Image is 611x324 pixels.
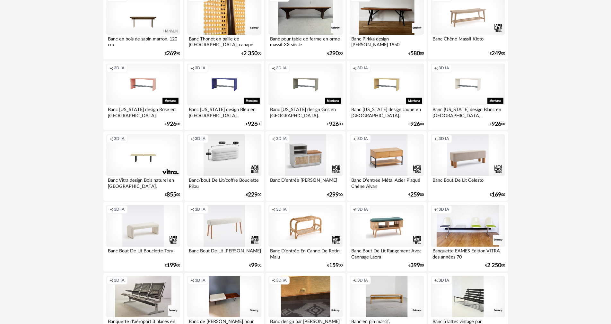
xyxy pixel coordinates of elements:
[195,136,205,141] span: 3D IA
[408,122,424,127] div: € 00
[434,66,438,71] span: Creation icon
[167,263,176,268] span: 199
[357,278,368,283] span: 3D IA
[184,61,264,130] a: Creation icon 3D IA Banc [US_STATE] design Bleu en [GEOGRAPHIC_DATA]. €92600
[408,263,424,268] div: € 00
[106,105,180,118] div: Banc [US_STATE] design Rose en [GEOGRAPHIC_DATA].
[167,193,176,197] span: 855
[184,131,264,201] a: Creation icon 3D IA Banc/bout De Lit/coffre Bouclette Pilou €22900
[434,136,438,141] span: Creation icon
[490,122,505,127] div: € 00
[109,207,113,212] span: Creation icon
[276,136,287,141] span: 3D IA
[246,122,261,127] div: € 00
[243,51,257,56] span: 2 350
[190,207,194,212] span: Creation icon
[184,202,264,271] a: Creation icon 3D IA Banc Bout De Lit [PERSON_NAME] €9900
[109,278,113,283] span: Creation icon
[347,61,426,130] a: Creation icon 3D IA Banc [US_STATE] design Jaune en [GEOGRAPHIC_DATA]. €92600
[276,278,287,283] span: 3D IA
[266,131,345,201] a: Creation icon 3D IA Banc D’entrée [PERSON_NAME] €29900
[490,51,505,56] div: € 00
[165,122,180,127] div: € 00
[434,207,438,212] span: Creation icon
[327,122,343,127] div: € 00
[327,51,343,56] div: € 00
[187,35,261,48] div: Banc Thonet en paille de [GEOGRAPHIC_DATA], canapé Long [PERSON_NAME],...
[439,66,449,71] span: 3D IA
[327,193,343,197] div: € 00
[492,193,501,197] span: 169
[249,263,261,268] div: € 00
[492,51,501,56] span: 249
[272,66,275,71] span: Creation icon
[439,207,449,212] span: 3D IA
[410,122,420,127] span: 926
[353,66,357,71] span: Creation icon
[114,136,125,141] span: 3D IA
[103,61,183,130] a: Creation icon 3D IA Banc [US_STATE] design Rose en [GEOGRAPHIC_DATA]. €92600
[187,176,261,189] div: Banc/bout De Lit/coffre Bouclette Pilou
[428,202,508,271] a: Creation icon 3D IA Banquette EAMES Edition VITRA des années 70 €2 25000
[327,263,343,268] div: € 00
[329,51,339,56] span: 290
[241,51,261,56] div: € 00
[103,202,183,271] a: Creation icon 3D IA Banc Bout De Lit Bouclette Tory €19900
[347,202,426,271] a: Creation icon 3D IA Banc Bout De Lit Rangement Avec Cannage Laora €39900
[350,247,423,259] div: Banc Bout De Lit Rangement Avec Cannage Laora
[248,122,257,127] span: 926
[357,207,368,212] span: 3D IA
[439,278,449,283] span: 3D IA
[268,176,342,189] div: Banc D’entrée [PERSON_NAME]
[329,193,339,197] span: 299
[109,136,113,141] span: Creation icon
[165,193,180,197] div: € 00
[165,51,180,56] div: € 90
[353,207,357,212] span: Creation icon
[276,66,287,71] span: 3D IA
[190,278,194,283] span: Creation icon
[106,176,180,189] div: Banc Vitra design Bois naturel en [GEOGRAPHIC_DATA].
[431,105,505,118] div: Banc [US_STATE] design Blanc en [GEOGRAPHIC_DATA].
[329,263,339,268] span: 159
[268,35,342,48] div: Banc pour table de ferme en orme massif XX siècle
[266,202,345,271] a: Creation icon 3D IA Banc D'entrée En Canne De Rotin Malu €15900
[266,61,345,130] a: Creation icon 3D IA Banc [US_STATE] design Gris en [GEOGRAPHIC_DATA]. €92600
[353,278,357,283] span: Creation icon
[251,263,257,268] span: 99
[408,51,424,56] div: € 00
[485,263,505,268] div: € 00
[103,131,183,201] a: Creation icon 3D IA Banc Vitra design Bois naturel en [GEOGRAPHIC_DATA]. €85500
[195,278,205,283] span: 3D IA
[167,122,176,127] span: 926
[195,66,205,71] span: 3D IA
[350,176,423,189] div: Banc D'entrée Métal Acier Plaqué Chêne Alvan
[246,193,261,197] div: € 00
[487,263,501,268] span: 2 250
[106,247,180,259] div: Banc Bout De Lit Bouclette Tory
[439,136,449,141] span: 3D IA
[272,136,275,141] span: Creation icon
[187,105,261,118] div: Banc [US_STATE] design Bleu en [GEOGRAPHIC_DATA].
[408,193,424,197] div: € 00
[114,66,125,71] span: 3D IA
[492,122,501,127] span: 926
[431,176,505,189] div: Banc Bout De Lit Celesto
[353,136,357,141] span: Creation icon
[428,131,508,201] a: Creation icon 3D IA Banc Bout De Lit Celesto €16900
[167,51,176,56] span: 269
[428,61,508,130] a: Creation icon 3D IA Banc [US_STATE] design Blanc en [GEOGRAPHIC_DATA]. €92600
[410,193,420,197] span: 259
[490,193,505,197] div: € 00
[410,263,420,268] span: 399
[165,263,180,268] div: € 00
[347,131,426,201] a: Creation icon 3D IA Banc D'entrée Métal Acier Plaqué Chêne Alvan €25900
[268,247,342,259] div: Banc D'entrée En Canne De Rotin Malu
[106,35,180,48] div: Banc en bois de sapin marron, 120 cm
[109,66,113,71] span: Creation icon
[357,66,368,71] span: 3D IA
[272,278,275,283] span: Creation icon
[190,66,194,71] span: Creation icon
[190,136,194,141] span: Creation icon
[410,51,420,56] span: 580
